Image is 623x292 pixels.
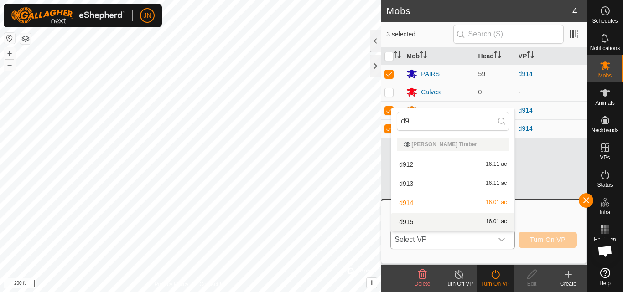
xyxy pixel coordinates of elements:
button: Turn On VP [519,232,577,248]
a: d914 [519,107,533,114]
span: VPs [600,155,610,160]
input: Search [397,112,509,131]
span: Delete [415,281,431,287]
span: Notifications [590,46,620,51]
li: d914 [391,194,514,212]
button: + [4,48,15,59]
h2: Mobs [386,5,572,16]
button: Reset Map [4,33,15,44]
th: Mob [403,47,474,65]
span: 0 [478,88,482,96]
div: [PERSON_NAME] Timber [404,142,502,147]
button: Map Layers [20,33,31,44]
input: Search (S) [453,25,564,44]
ul: Option List [391,134,514,231]
span: Help [599,281,611,286]
a: d914 [519,70,533,77]
p-sorticon: Activate to sort [394,52,401,60]
span: d912 [399,161,413,168]
span: Neckbands [591,128,618,133]
span: d914 [399,200,413,206]
span: 16.11 ac [486,180,507,187]
a: d914 [519,125,533,132]
th: VP [515,47,587,65]
span: Mobs [598,73,612,78]
span: 59 [478,70,486,77]
span: Heatmap [594,237,616,242]
div: Calves [421,87,441,97]
div: dropdown trigger [493,231,511,249]
p-sorticon: Activate to sort [494,52,501,60]
li: d915 [391,213,514,231]
img: Gallagher Logo [11,7,125,24]
li: d912 [391,155,514,174]
div: Open chat [592,237,619,265]
th: Head [475,47,515,65]
span: Select VP [391,231,492,249]
span: 16.11 ac [486,161,507,168]
span: 23 [478,107,486,114]
div: PAIRS [421,69,440,79]
span: d913 [399,180,413,187]
span: i [371,279,373,287]
span: Schedules [592,18,618,24]
button: – [4,60,15,71]
span: Animals [595,100,615,106]
span: JN [143,11,151,20]
p-sorticon: Activate to sort [527,52,534,60]
li: d913 [391,174,514,193]
span: Status [597,182,613,188]
div: Turn Off VP [441,280,477,288]
span: 16.01 ac [486,219,507,225]
a: Contact Us [199,280,226,288]
span: Infra [599,210,610,215]
span: d915 [399,219,413,225]
a: Privacy Policy [155,280,189,288]
p-sorticon: Activate to sort [420,52,427,60]
span: Turn On VP [530,236,566,243]
div: Edit [514,280,550,288]
button: i [367,278,377,288]
td: - [515,83,587,101]
div: Create [550,280,587,288]
span: 16.01 ac [486,200,507,206]
div: HEIFERS [421,106,449,115]
div: Turn On VP [477,280,514,288]
a: Help [587,264,623,290]
span: 4 [572,4,577,18]
span: 3 selected [386,30,453,39]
